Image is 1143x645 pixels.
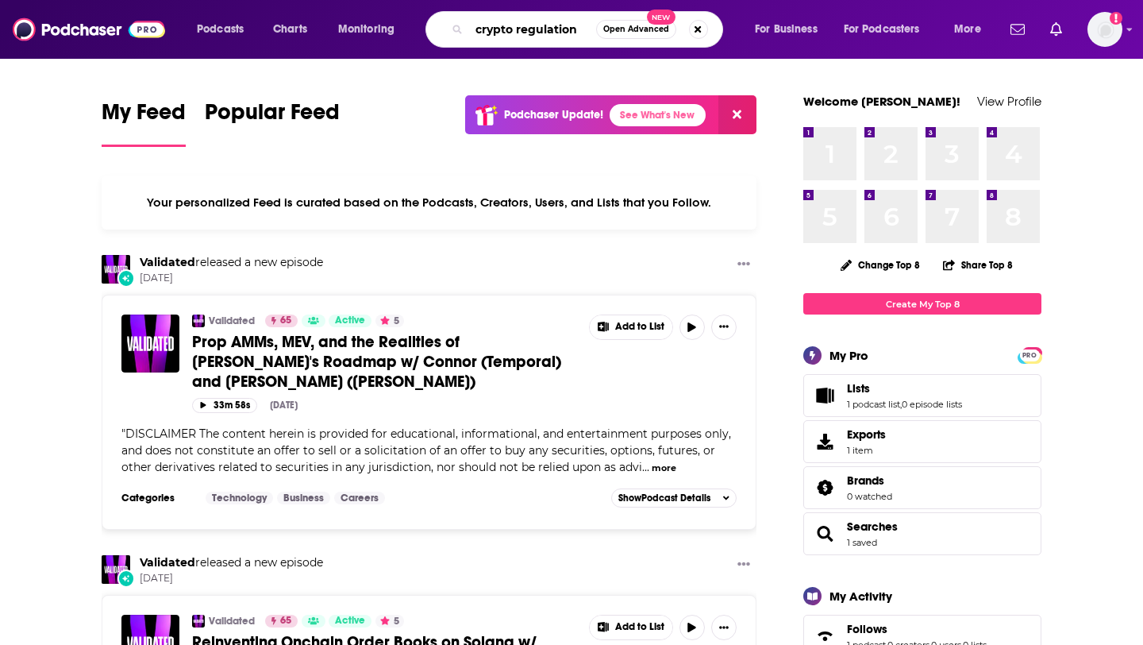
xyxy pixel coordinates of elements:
span: Lists [803,374,1041,417]
a: See What's New [610,104,706,126]
a: Charts [263,17,317,42]
a: Follows [847,622,987,636]
button: open menu [833,17,943,42]
img: Validated [102,555,130,584]
div: New Episode [117,570,135,587]
a: Business [277,492,330,504]
a: Create My Top 8 [803,293,1041,315]
img: Validated [102,255,130,284]
span: Popular Feed [205,98,340,135]
span: Brands [847,473,884,488]
span: Prop AMMs, MEV, and the Realities of [PERSON_NAME]'s Roadmap w/ Connor (Temporal) and [PERSON_NAM... [192,332,561,392]
a: 1 saved [847,537,877,548]
span: [DATE] [140,272,323,285]
span: Active [335,313,365,329]
h3: released a new episode [140,255,323,270]
div: Search podcasts, credits, & more... [441,11,738,48]
a: Welcome [PERSON_NAME]! [803,94,960,109]
a: Validated [140,255,195,269]
h3: released a new episode [140,555,323,570]
button: Share Top 8 [942,249,1014,280]
span: My Feed [102,98,186,135]
a: Active [329,315,371,327]
button: ShowPodcast Details [611,489,737,508]
button: Show More Button [590,315,672,339]
button: Show More Button [590,616,672,639]
button: open menu [943,17,1001,42]
input: Search podcasts, credits, & more... [469,17,596,42]
a: Exports [803,420,1041,463]
a: 0 episode lists [902,399,962,410]
button: Show More Button [731,555,756,575]
a: Lists [847,381,962,396]
h3: Categories [121,492,193,504]
img: Validated [192,315,205,327]
a: Searches [809,523,841,545]
button: Show More Button [731,255,756,275]
span: New [647,10,675,25]
span: PRO [1020,350,1039,361]
a: Brands [809,477,841,499]
img: User Profile [1087,12,1122,47]
span: Logged in as melrosepr [1087,12,1122,47]
span: Follows [847,622,887,636]
span: Add to List [615,621,664,633]
div: Your personalized Feed is curated based on the Podcasts, Creators, Users, and Lists that you Follow. [102,176,756,230]
span: Brands [803,466,1041,509]
a: Prop AMMs, MEV, and the Realities of [PERSON_NAME]'s Roadmap w/ Connor (Temporal) and [PERSON_NAM... [192,332,578,392]
div: My Pro [829,348,868,363]
img: Validated [192,615,205,628]
span: Exports [847,427,886,442]
span: 65 [280,313,291,329]
span: ... [642,460,649,474]
button: Open AdvancedNew [596,20,676,39]
span: Exports [809,431,841,453]
a: Show notifications dropdown [1044,16,1068,43]
a: Searches [847,519,898,534]
button: 33m 58s [192,398,257,413]
a: My Feed [102,98,186,147]
button: Show More Button [711,615,737,640]
span: [DATE] [140,572,323,585]
a: Podchaser - Follow, Share and Rate Podcasts [13,14,165,44]
span: Charts [273,18,307,41]
span: For Podcasters [844,18,920,41]
button: Show profile menu [1087,12,1122,47]
a: Careers [334,492,385,504]
span: Searches [803,512,1041,555]
button: 5 [375,615,404,628]
span: 1 item [847,445,886,456]
a: Active [329,615,371,628]
a: Brands [847,473,892,488]
span: Add to List [615,321,664,333]
a: View Profile [977,94,1041,109]
a: 65 [265,315,298,327]
span: Show Podcast Details [618,492,710,504]
span: More [954,18,981,41]
button: Change Top 8 [831,255,929,275]
span: Monitoring [338,18,394,41]
button: open menu [186,17,264,42]
div: New Episode [117,269,135,287]
button: open menu [327,17,415,42]
a: Show notifications dropdown [1004,16,1031,43]
a: 65 [265,615,298,628]
img: Prop AMMs, MEV, and the Realities of Solana's Roadmap w/ Connor (Temporal) and Brennan Watt (Anza) [121,315,179,373]
button: open menu [744,17,837,42]
a: Validated [140,555,195,570]
a: 0 watched [847,491,892,502]
span: DISCLAIMER The content herein is provided for educational, informational, and entertainment purpo... [121,427,731,474]
span: , [900,399,902,410]
span: Podcasts [197,18,244,41]
a: Lists [809,384,841,407]
span: " [121,427,731,474]
span: Lists [847,381,870,396]
a: Validated [209,615,255,628]
button: 5 [375,315,404,327]
span: Open Advanced [603,25,669,33]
